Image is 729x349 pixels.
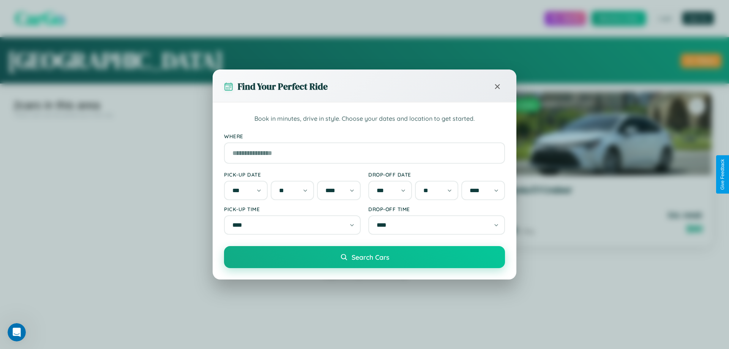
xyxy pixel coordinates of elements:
p: Book in minutes, drive in style. Choose your dates and location to get started. [224,114,505,124]
h3: Find Your Perfect Ride [238,80,328,93]
span: Search Cars [352,253,389,261]
label: Pick-up Date [224,171,361,178]
label: Where [224,133,505,139]
label: Pick-up Time [224,206,361,212]
label: Drop-off Time [368,206,505,212]
label: Drop-off Date [368,171,505,178]
button: Search Cars [224,246,505,268]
